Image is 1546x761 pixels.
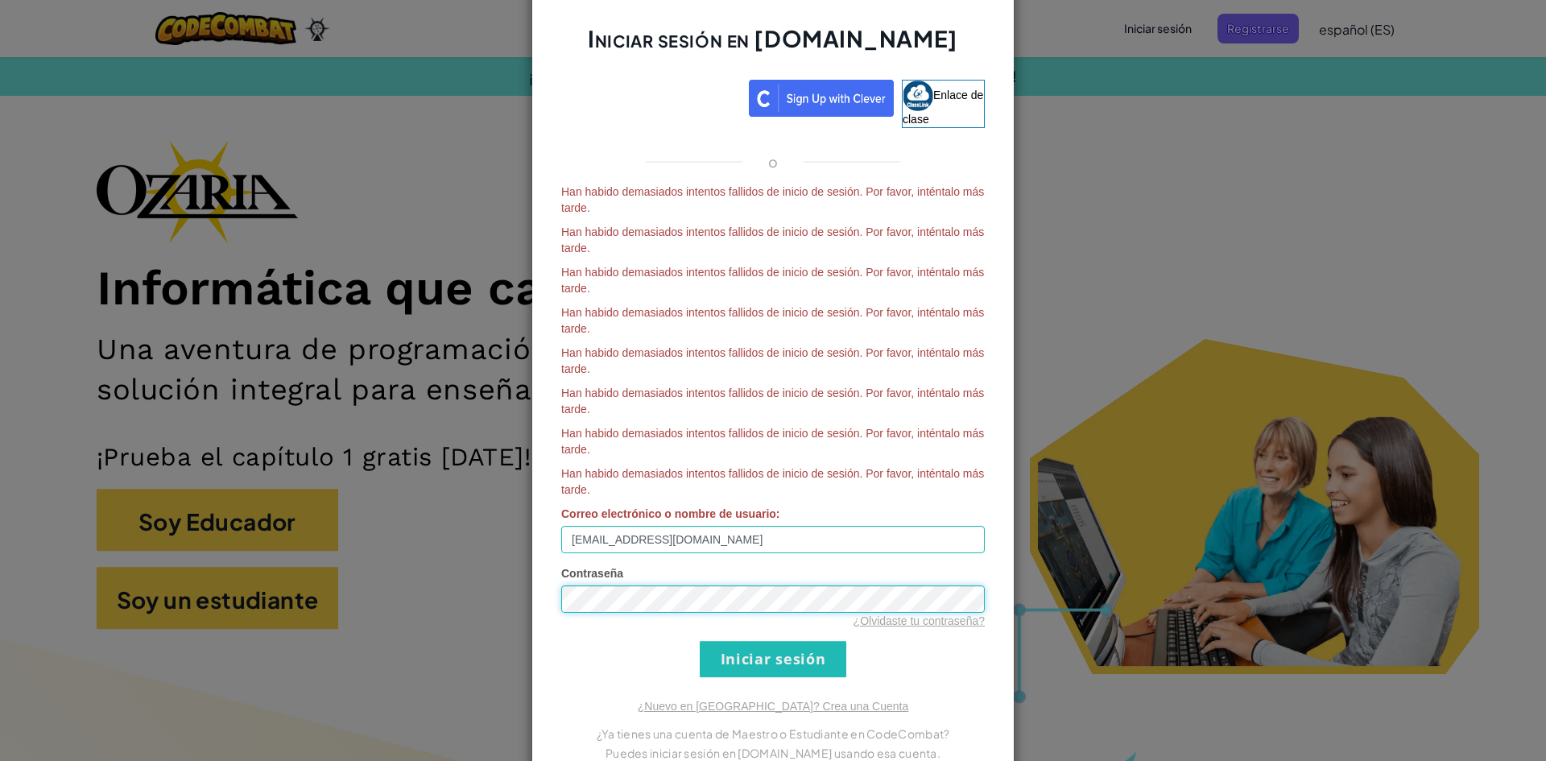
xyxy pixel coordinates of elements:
[768,152,778,171] font: o
[903,88,983,125] font: Enlace de clase
[561,264,985,296] span: Han habido demasiados intentos fallidos de inicio de sesión. Por favor, inténtalo más tarde.
[854,614,985,627] a: ¿Olvidaste tu contraseña?
[700,641,846,677] input: Iniciar sesión
[561,304,985,337] span: Han habido demasiados intentos fallidos de inicio de sesión. Por favor, inténtalo más tarde.
[638,700,908,713] a: ¿Nuevo en [GEOGRAPHIC_DATA]? Crea una Cuenta
[561,184,985,216] span: Han habido demasiados intentos fallidos de inicio de sesión. Por favor, inténtalo más tarde.
[561,224,985,256] span: Han habido demasiados intentos fallidos de inicio de sesión. Por favor, inténtalo más tarde.
[561,465,985,498] span: Han habido demasiados intentos fallidos de inicio de sesión. Por favor, inténtalo más tarde.
[561,425,985,457] span: Han habido demasiados intentos fallidos de inicio de sesión. Por favor, inténtalo más tarde.
[553,78,749,114] iframe: Botón Iniciar sesión con Google
[776,507,780,520] font: :
[561,507,776,520] font: Correo electrónico o nombre de usuario
[749,80,894,117] img: clever_sso_button@2x.png
[606,746,940,760] font: Puedes iniciar sesión en [DOMAIN_NAME] usando esa cuenta.
[597,726,950,741] font: ¿Ya tienes una cuenta de Maestro o Estudiante en CodeCombat?
[561,385,985,417] span: Han habido demasiados intentos fallidos de inicio de sesión. Por favor, inténtalo más tarde.
[561,345,985,377] span: Han habido demasiados intentos fallidos de inicio de sesión. Por favor, inténtalo más tarde.
[588,24,957,52] font: Iniciar sesión en [DOMAIN_NAME]
[903,81,933,111] img: classlink-logo-small.png
[561,567,623,580] font: Contraseña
